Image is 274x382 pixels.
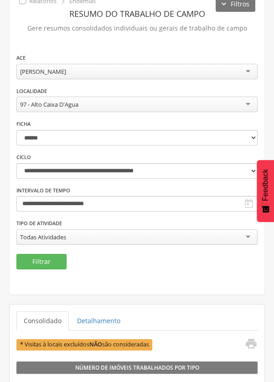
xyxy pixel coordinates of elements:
i:  [243,198,254,209]
button: Filtrar [16,254,67,269]
label: Localidade [16,88,47,95]
div: [PERSON_NAME] [20,67,66,76]
button: Feedback - Mostrar pesquisa [257,160,274,222]
label: Tipo de Atividade [16,220,62,227]
label: Ciclo [16,154,31,161]
label: Ficha [16,120,31,128]
header: Resumo do Trabalho de Campo [16,5,258,22]
i:  [244,337,257,350]
a:  [239,337,257,352]
label: Intervalo de Tempo [16,187,70,194]
label: ACE [16,54,26,62]
b: NÃO [89,341,102,348]
div: 97 - Alto Caixa D'Agua [20,100,78,108]
a: Consolidado [16,311,69,330]
p: Gere resumos consolidados individuais ou gerais de trabalho de campo [16,22,258,35]
span: * Visitas à locais excluídos são consideradas [16,339,152,351]
a: Detalhamento [70,311,128,330]
span: Feedback [261,169,269,201]
div: Todas Atividades [20,233,66,241]
legend: Número de Imóveis Trabalhados por Tipo [16,361,258,374]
